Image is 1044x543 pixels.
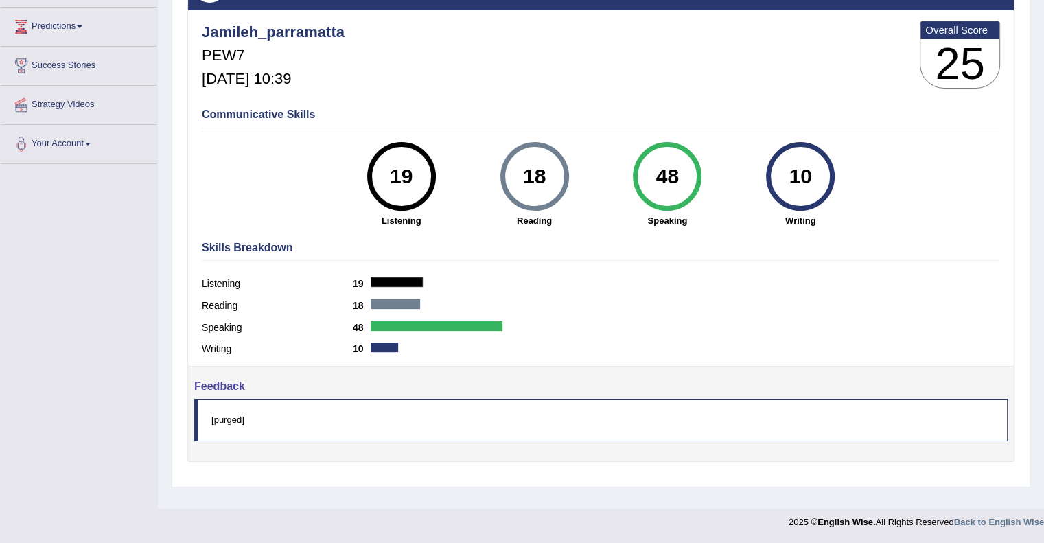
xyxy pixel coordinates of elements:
b: Overall Score [925,24,995,36]
b: 18 [353,300,371,311]
strong: English Wise. [817,517,875,527]
strong: Reading [475,214,594,227]
h5: PEW7 [202,47,345,64]
strong: Speaking [607,214,727,227]
h4: Communicative Skills [202,108,1000,121]
label: Reading [202,299,353,313]
strong: Listening [342,214,461,227]
b: 48 [353,322,371,333]
label: Listening [202,277,353,291]
h4: Skills Breakdown [202,242,1000,254]
div: 18 [509,148,559,205]
a: Predictions [1,8,157,42]
strong: Writing [741,214,860,227]
div: 19 [376,148,426,205]
a: Your Account [1,125,157,159]
label: Speaking [202,321,353,335]
a: Back to English Wise [954,517,1044,527]
h5: [DATE] 10:39 [202,71,345,87]
div: 10 [776,148,826,205]
div: 48 [642,148,693,205]
a: Strategy Videos [1,86,157,120]
h4: Jamileh_parramatta [202,24,345,41]
blockquote: [purged] [194,399,1008,441]
label: Writing [202,342,353,356]
a: Success Stories [1,47,157,81]
h3: 25 [920,39,999,89]
div: 2025 © All Rights Reserved [789,509,1044,529]
b: 10 [353,343,371,354]
b: 19 [353,278,371,289]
